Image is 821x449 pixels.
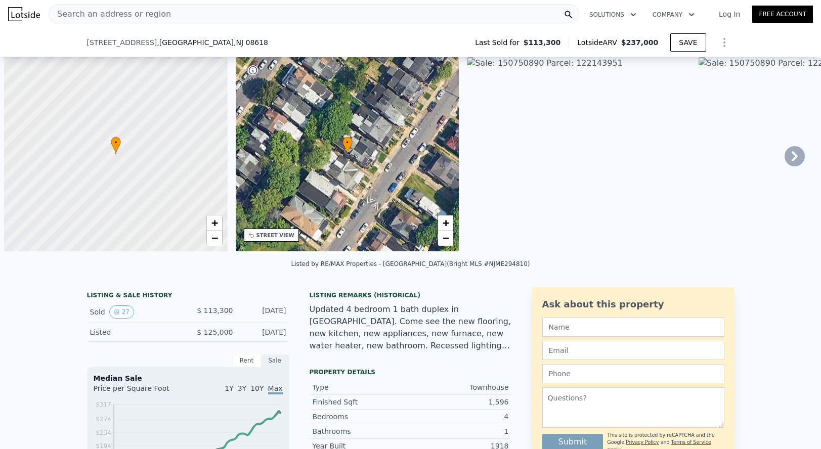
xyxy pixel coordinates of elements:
[524,37,561,48] span: $113,300
[96,401,111,408] tspan: $317
[313,397,411,407] div: Finished Sqft
[438,231,453,246] a: Zoom out
[87,37,157,48] span: [STREET_ADDRESS]
[707,9,752,19] a: Log In
[250,384,264,392] span: 10Y
[111,137,121,154] div: •
[438,215,453,231] a: Zoom in
[542,341,724,360] input: Email
[714,32,734,53] button: Show Options
[197,328,233,336] span: $ 125,000
[475,37,524,48] span: Last Sold for
[238,384,246,392] span: 3Y
[342,137,353,154] div: •
[256,232,294,239] div: STREET VIEW
[644,6,703,24] button: Company
[313,426,411,436] div: Bathrooms
[197,306,233,315] span: $ 113,300
[49,8,171,20] span: Search an address or region
[90,327,180,337] div: Listed
[542,297,724,311] div: Ask about this property
[291,260,530,267] div: Listed by RE/MAX Properties - [GEOGRAPHIC_DATA] (Bright MLS #NJME294810)
[211,232,218,244] span: −
[90,305,180,319] div: Sold
[342,138,353,147] span: •
[96,416,111,423] tspan: $274
[109,305,134,319] button: View historical data
[241,327,286,337] div: [DATE]
[670,33,706,52] button: SAVE
[233,354,261,367] div: Rent
[581,6,644,24] button: Solutions
[310,303,512,352] div: Updated 4 bedroom 1 bath duplex in [GEOGRAPHIC_DATA]. Come see the new flooring, new kitchen, new...
[241,305,286,319] div: [DATE]
[207,215,222,231] a: Zoom in
[157,37,268,48] span: , [GEOGRAPHIC_DATA]
[207,231,222,246] a: Zoom out
[443,216,449,229] span: +
[411,382,509,392] div: Townhouse
[268,384,283,394] span: Max
[225,384,233,392] span: 1Y
[96,429,111,436] tspan: $234
[671,439,711,445] a: Terms of Service
[94,383,188,399] div: Price per Square Foot
[443,232,449,244] span: −
[467,57,690,251] img: Sale: 150750890 Parcel: 122143951
[626,439,659,445] a: Privacy Policy
[313,382,411,392] div: Type
[94,373,283,383] div: Median Sale
[313,412,411,422] div: Bedrooms
[310,291,512,299] div: Listing Remarks (Historical)
[261,354,289,367] div: Sale
[411,426,509,436] div: 1
[234,38,268,47] span: , NJ 08618
[411,412,509,422] div: 4
[577,37,621,48] span: Lotside ARV
[542,318,724,337] input: Name
[542,364,724,383] input: Phone
[211,216,218,229] span: +
[411,397,509,407] div: 1,596
[8,7,40,21] img: Lotside
[310,368,512,376] div: Property details
[752,6,813,23] a: Free Account
[621,38,659,47] span: $237,000
[111,138,121,147] span: •
[87,291,289,301] div: LISTING & SALE HISTORY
